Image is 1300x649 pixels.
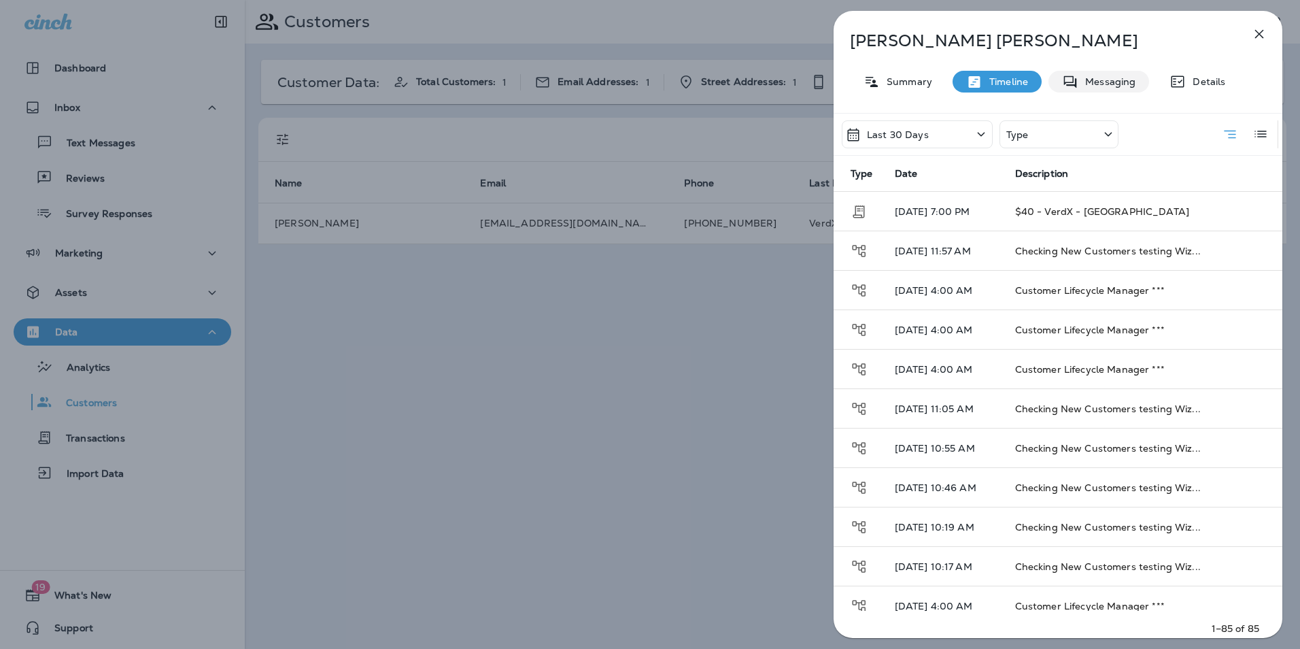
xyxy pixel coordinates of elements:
[1015,600,1165,612] span: Customer Lifecycle Manager ***
[895,522,993,533] p: [DATE] 10:19 AM
[895,403,993,414] p: [DATE] 11:05 AM
[895,601,993,612] p: [DATE] 4:00 AM
[851,441,868,453] span: Journey
[1015,521,1201,533] span: Checking New Customers testing Wiz...
[1015,442,1201,454] span: Checking New Customers testing Wiz...
[895,364,993,375] p: [DATE] 4:00 AM
[982,76,1028,87] p: Timeline
[1015,245,1201,257] span: Checking New Customers testing Wiz...
[1247,120,1274,148] button: Log View
[1216,120,1244,148] button: Summary View
[851,204,867,216] span: Transaction
[1015,403,1201,415] span: Checking New Customers testing Wiz...
[1186,76,1225,87] p: Details
[895,206,993,217] p: [DATE] 7:00 PM
[1006,129,1029,140] p: Type
[851,322,868,335] span: Journey
[867,129,929,140] p: Last 30 Days
[895,167,918,180] span: Date
[895,443,993,454] p: [DATE] 10:55 AM
[851,362,868,374] span: Journey
[851,520,868,532] span: Journey
[851,167,873,180] span: Type
[1015,561,1201,573] span: Checking New Customers testing Wiz...
[851,244,868,256] span: Journey
[1078,76,1135,87] p: Messaging
[850,31,1221,50] p: [PERSON_NAME] [PERSON_NAME]
[895,482,993,493] p: [DATE] 10:46 AM
[895,246,993,256] p: [DATE] 11:57 AM
[851,559,868,571] span: Journey
[851,599,868,611] span: Journey
[851,283,868,295] span: Journey
[1015,363,1165,376] span: Customer Lifecycle Manager ***
[1015,482,1201,494] span: Checking New Customers testing Wiz...
[880,76,932,87] p: Summary
[1015,168,1069,180] span: Description
[851,401,868,414] span: Journey
[895,561,993,572] p: [DATE] 10:17 AM
[1015,284,1165,297] span: Customer Lifecycle Manager ***
[1015,324,1165,336] span: Customer Lifecycle Manager ***
[1015,205,1189,218] span: $40 - VerdX - [GEOGRAPHIC_DATA]
[895,285,993,296] p: [DATE] 4:00 AM
[1212,622,1259,635] p: 1–85 of 85
[851,480,868,493] span: Journey
[895,324,993,335] p: [DATE] 4:00 AM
